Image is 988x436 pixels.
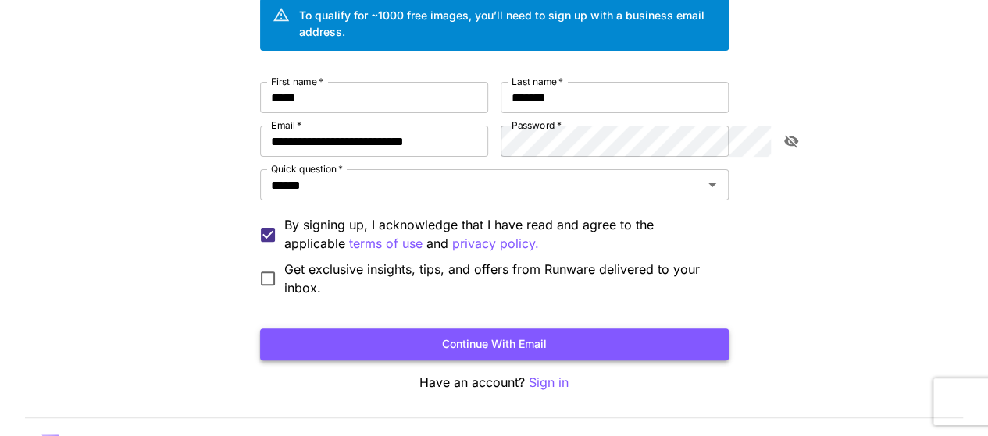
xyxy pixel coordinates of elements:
p: By signing up, I acknowledge that I have read and agree to the applicable and [284,215,716,253]
button: Continue with email [260,328,729,360]
label: Email [271,119,301,132]
p: privacy policy. [452,234,539,253]
label: First name [271,75,323,88]
p: terms of use [349,234,423,253]
p: Have an account? [260,373,729,392]
label: Password [512,119,562,132]
button: Sign in [529,373,569,392]
span: Get exclusive insights, tips, and offers from Runware delivered to your inbox. [284,260,716,297]
button: Open [701,174,723,196]
button: By signing up, I acknowledge that I have read and agree to the applicable and privacy policy. [349,234,423,253]
label: Last name [512,75,563,88]
label: Quick question [271,162,343,175]
div: To qualify for ~1000 free images, you’ll need to sign up with a business email address. [299,7,716,40]
button: By signing up, I acknowledge that I have read and agree to the applicable terms of use and [452,234,539,253]
button: toggle password visibility [777,127,805,155]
